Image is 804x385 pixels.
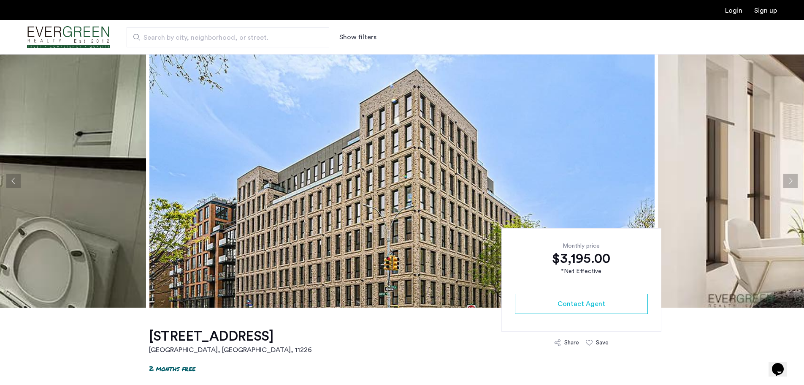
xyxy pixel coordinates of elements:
[6,174,21,188] button: Previous apartment
[143,33,306,43] span: Search by city, neighborhood, or street.
[754,7,777,14] a: Registration
[558,299,605,309] span: Contact Agent
[515,250,648,267] div: $3,195.00
[149,328,312,345] h1: [STREET_ADDRESS]
[769,351,796,377] iframe: chat widget
[564,339,579,347] div: Share
[515,267,648,276] div: *Net Effective
[149,345,312,355] h2: [GEOGRAPHIC_DATA], [GEOGRAPHIC_DATA] , 11226
[515,242,648,250] div: Monthly price
[725,7,742,14] a: Login
[149,328,312,355] a: [STREET_ADDRESS][GEOGRAPHIC_DATA], [GEOGRAPHIC_DATA], 11226
[783,174,798,188] button: Next apartment
[27,22,110,53] a: Cazamio Logo
[27,22,110,53] img: logo
[596,339,609,347] div: Save
[339,32,376,42] button: Show or hide filters
[149,54,655,308] img: apartment
[149,363,195,373] p: 2 months free
[515,294,648,314] button: button
[127,27,329,47] input: Apartment Search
